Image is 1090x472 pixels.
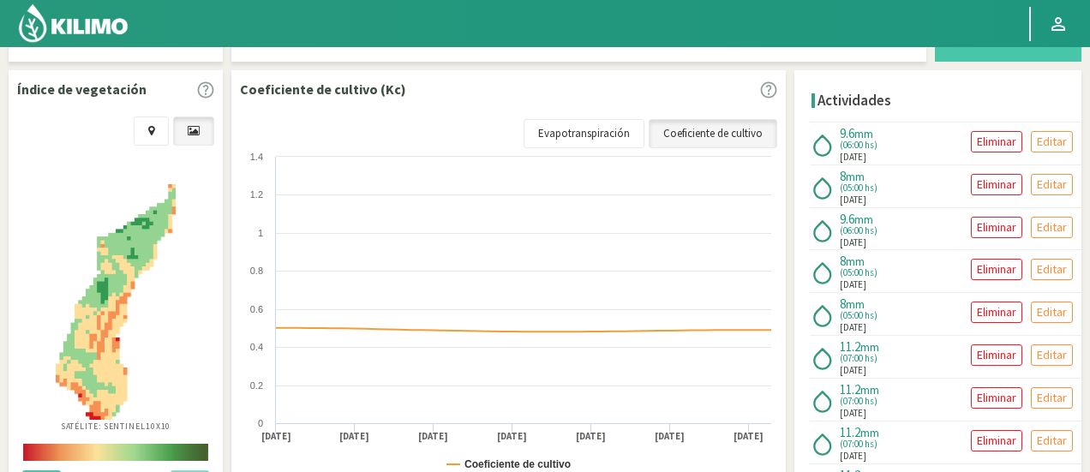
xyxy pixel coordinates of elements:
[971,131,1022,152] button: Eliminar
[840,193,866,207] span: [DATE]
[860,382,879,397] span: mm
[1031,174,1073,195] button: Editar
[840,397,882,406] span: (07:00 hs)
[840,311,877,320] span: (05:00 hs)
[840,226,877,236] span: (06:00 hs)
[977,388,1016,408] p: Eliminar
[977,132,1016,152] p: Eliminar
[1031,302,1073,323] button: Editar
[1037,388,1067,408] p: Editar
[261,430,291,443] text: [DATE]
[840,354,882,363] span: (07:00 hs)
[258,418,263,428] text: 0
[840,150,866,164] span: [DATE]
[977,260,1016,279] p: Eliminar
[464,458,571,470] text: Coeficiente de cultivo
[1031,344,1073,366] button: Editar
[840,381,860,397] span: 11.2
[497,430,527,443] text: [DATE]
[840,296,846,312] span: 8
[1037,260,1067,279] p: Editar
[971,217,1022,238] button: Eliminar
[840,278,866,292] span: [DATE]
[977,218,1016,237] p: Eliminar
[977,175,1016,194] p: Eliminar
[61,420,171,433] p: Satélite: Sentinel
[649,119,777,148] a: Coeficiente de cultivo
[250,304,263,314] text: 0.6
[1031,387,1073,409] button: Editar
[846,169,865,184] span: mm
[56,184,176,420] img: 78494189-be5c-4e2c-b843-264bb4467d04_-_sentinel_-_2025-10-14.png
[250,189,263,200] text: 1.2
[1031,259,1073,280] button: Editar
[840,449,866,463] span: [DATE]
[971,302,1022,323] button: Eliminar
[339,430,369,443] text: [DATE]
[1037,345,1067,365] p: Editar
[977,345,1016,365] p: Eliminar
[240,79,406,99] p: Coeficiente de cultivo (Kc)
[250,342,263,352] text: 0.4
[146,421,171,432] span: 10X10
[840,338,860,355] span: 11.2
[840,183,877,193] span: (05:00 hs)
[840,168,846,184] span: 8
[854,126,873,141] span: mm
[1037,302,1067,322] p: Editar
[840,140,877,150] span: (06:00 hs)
[17,3,129,44] img: Kilimo
[971,430,1022,451] button: Eliminar
[1037,218,1067,237] p: Editar
[971,259,1022,280] button: Eliminar
[854,212,873,227] span: mm
[250,266,263,276] text: 0.8
[846,296,865,312] span: mm
[971,387,1022,409] button: Eliminar
[250,380,263,391] text: 0.2
[840,406,866,421] span: [DATE]
[840,439,882,449] span: (07:00 hs)
[734,430,764,443] text: [DATE]
[840,424,860,440] span: 11.2
[258,228,263,238] text: 1
[1031,217,1073,238] button: Editar
[860,339,879,355] span: mm
[971,344,1022,366] button: Eliminar
[840,320,866,335] span: [DATE]
[1037,431,1067,451] p: Editar
[840,363,866,378] span: [DATE]
[840,253,846,269] span: 8
[250,152,263,162] text: 1.4
[860,425,879,440] span: mm
[1031,131,1073,152] button: Editar
[846,254,865,269] span: mm
[1037,175,1067,194] p: Editar
[977,431,1016,451] p: Eliminar
[524,119,644,148] a: Evapotranspiración
[1031,430,1073,451] button: Editar
[840,125,854,141] span: 9.6
[977,302,1016,322] p: Eliminar
[840,211,854,227] span: 9.6
[655,430,685,443] text: [DATE]
[418,430,448,443] text: [DATE]
[840,236,866,250] span: [DATE]
[840,268,877,278] span: (05:00 hs)
[971,174,1022,195] button: Eliminar
[576,430,606,443] text: [DATE]
[817,93,891,109] h4: Actividades
[1037,132,1067,152] p: Editar
[23,444,208,461] img: scale
[17,79,147,99] p: Índice de vegetación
